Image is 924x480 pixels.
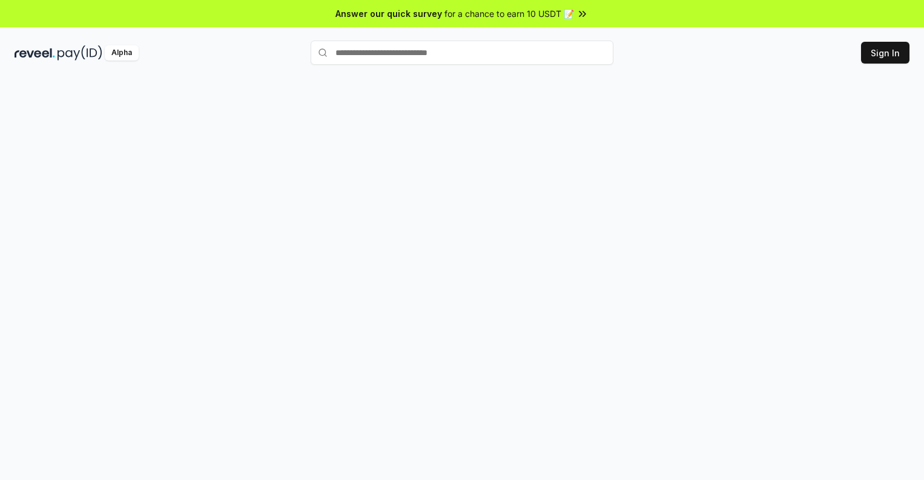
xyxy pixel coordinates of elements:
[861,42,909,64] button: Sign In
[335,7,442,20] span: Answer our quick survey
[444,7,574,20] span: for a chance to earn 10 USDT 📝
[105,45,139,61] div: Alpha
[58,45,102,61] img: pay_id
[15,45,55,61] img: reveel_dark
